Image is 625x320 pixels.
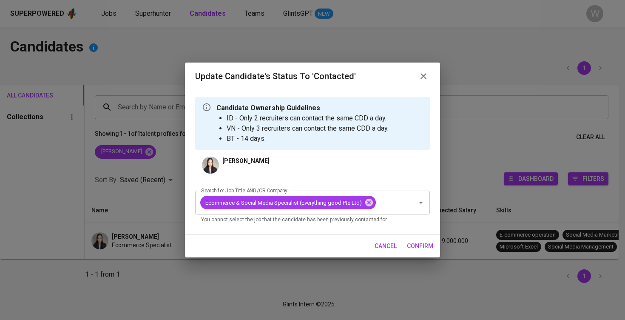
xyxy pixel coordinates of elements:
[227,134,389,144] li: BT - 14 days.
[403,238,437,254] button: confirm
[227,113,389,123] li: ID - Only 2 recruiters can contact the same CDD a day.
[227,123,389,134] li: VN - Only 3 recruiters can contact the same CDD a day.
[216,103,389,113] p: Candidate Ownership Guidelines
[375,241,397,251] span: cancel
[222,157,270,165] p: [PERSON_NAME]
[407,241,433,251] span: confirm
[202,157,219,174] img: b9ccf952fa2a4d811bee705e8c5725f7.jpeg
[200,196,376,209] div: Ecommerce & Social Media Specialist (Everything good Pte Ltd)
[195,69,356,83] h6: Update Candidate's Status to 'Contacted'
[415,197,427,209] button: Open
[201,216,424,224] p: You cannot select the job that the candidate has been previously contacted for.
[371,238,400,254] button: cancel
[200,199,367,207] span: Ecommerce & Social Media Specialist (Everything good Pte Ltd)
